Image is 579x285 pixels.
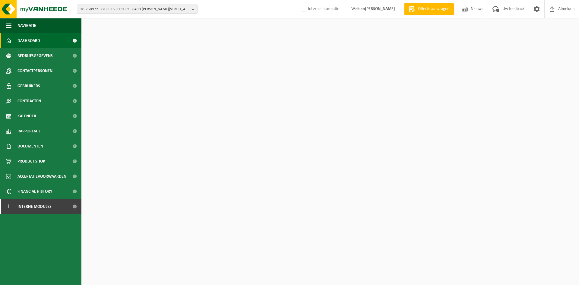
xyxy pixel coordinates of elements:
[17,154,45,169] span: Product Shop
[17,48,53,63] span: Bedrijfsgegevens
[80,5,189,14] span: 10-758972 - GEREELS ELECTRO - 8490 [PERSON_NAME][STREET_ADDRESS][PERSON_NAME]
[17,184,52,199] span: Financial History
[17,93,41,109] span: Contracten
[17,124,41,139] span: Rapportage
[17,18,36,33] span: Navigatie
[365,7,395,11] strong: [PERSON_NAME]
[404,3,454,15] a: Offerte aanvragen
[17,78,40,93] span: Gebruikers
[299,5,339,14] label: Interne informatie
[17,33,40,48] span: Dashboard
[77,5,198,14] button: 10-758972 - GEREELS ELECTRO - 8490 [PERSON_NAME][STREET_ADDRESS][PERSON_NAME]
[17,109,36,124] span: Kalender
[416,6,451,12] span: Offerte aanvragen
[17,169,66,184] span: Acceptatievoorwaarden
[6,199,11,214] span: I
[17,199,52,214] span: Interne modules
[17,63,52,78] span: Contactpersonen
[17,139,43,154] span: Documenten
